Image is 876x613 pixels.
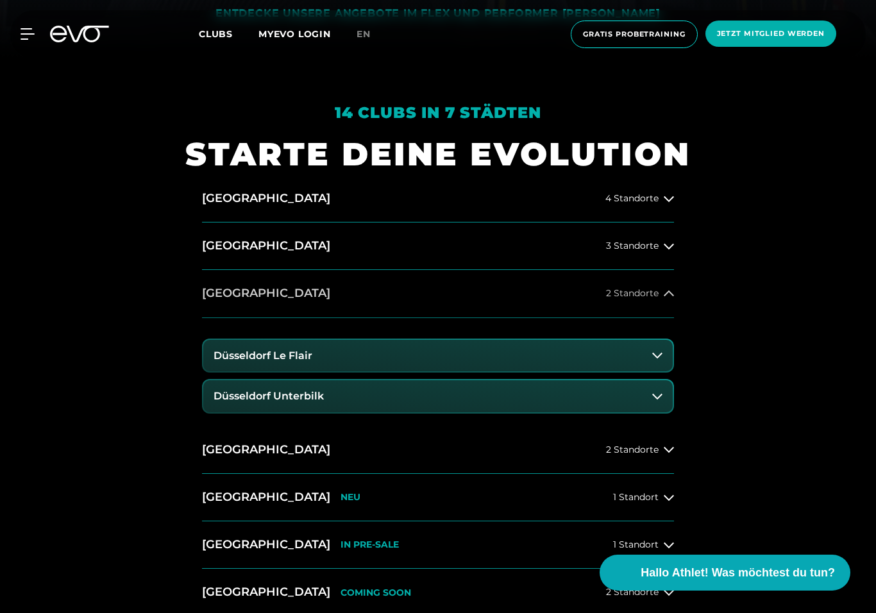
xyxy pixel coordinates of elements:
h2: [GEOGRAPHIC_DATA] [202,238,330,254]
h2: [GEOGRAPHIC_DATA] [202,489,330,505]
button: [GEOGRAPHIC_DATA]4 Standorte [202,175,674,223]
button: Hallo Athlet! Was möchtest du tun? [600,555,850,591]
button: [GEOGRAPHIC_DATA]3 Standorte [202,223,674,270]
h2: [GEOGRAPHIC_DATA] [202,537,330,553]
span: Jetzt Mitglied werden [717,28,825,39]
span: 4 Standorte [605,194,659,203]
p: IN PRE-SALE [341,539,399,550]
button: [GEOGRAPHIC_DATA]2 Standorte [202,426,674,474]
a: Jetzt Mitglied werden [702,21,840,48]
a: Clubs [199,28,258,40]
span: en [357,28,371,40]
span: Clubs [199,28,233,40]
button: [GEOGRAPHIC_DATA]2 Standorte [202,270,674,317]
a: en [357,27,386,42]
h2: [GEOGRAPHIC_DATA] [202,442,330,458]
span: 2 Standorte [606,587,659,597]
p: COMING SOON [341,587,411,598]
span: Hallo Athlet! Was möchtest du tun? [641,564,835,582]
h2: [GEOGRAPHIC_DATA] [202,190,330,206]
h2: [GEOGRAPHIC_DATA] [202,584,330,600]
h2: [GEOGRAPHIC_DATA] [202,285,330,301]
a: Gratis Probetraining [567,21,702,48]
h1: STARTE DEINE EVOLUTION [185,133,691,175]
a: MYEVO LOGIN [258,28,331,40]
h3: Düsseldorf Unterbilk [214,390,324,402]
span: Gratis Probetraining [583,29,686,40]
p: NEU [341,492,360,503]
span: 2 Standorte [606,445,659,455]
button: Düsseldorf Unterbilk [203,380,673,412]
button: Düsseldorf Le Flair [203,340,673,372]
span: 1 Standort [613,540,659,550]
em: 14 Clubs in 7 Städten [335,103,541,122]
span: 2 Standorte [606,289,659,298]
button: [GEOGRAPHIC_DATA]IN PRE-SALE1 Standort [202,521,674,569]
span: 3 Standorte [606,241,659,251]
span: 1 Standort [613,492,659,502]
button: [GEOGRAPHIC_DATA]NEU1 Standort [202,474,674,521]
h3: Düsseldorf Le Flair [214,350,312,362]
